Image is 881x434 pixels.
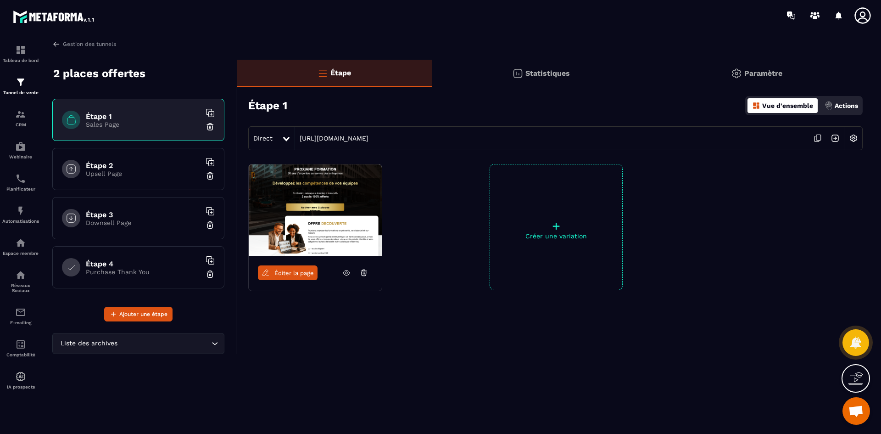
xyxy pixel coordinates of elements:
img: image [249,164,382,256]
button: Ajouter une étape [104,307,173,321]
img: automations [15,205,26,216]
img: social-network [15,270,26,281]
div: Search for option [52,333,224,354]
a: automationsautomationsEspace membre [2,231,39,263]
p: Vue d'ensemble [762,102,813,109]
img: scheduler [15,173,26,184]
img: trash [206,122,215,131]
p: 2 places offertes [53,64,145,83]
img: formation [15,45,26,56]
h6: Étape 2 [86,161,201,170]
a: [URL][DOMAIN_NAME] [295,135,368,142]
a: accountantaccountantComptabilité [2,332,39,364]
p: Créer une variation [490,232,622,240]
img: email [15,307,26,318]
a: emailemailE-mailing [2,300,39,332]
a: schedulerschedulerPlanificateur [2,166,39,198]
input: Search for option [119,338,209,349]
img: arrow-next.bcc2205e.svg [826,130,844,147]
img: setting-gr.5f69749f.svg [731,68,742,79]
a: formationformationCRM [2,102,39,134]
p: CRM [2,122,39,127]
p: Webinaire [2,154,39,159]
h6: Étape 4 [86,259,201,268]
p: Actions [835,102,858,109]
p: Statistiques [525,69,570,78]
img: trash [206,270,215,279]
a: Éditer la page [258,265,318,280]
a: Ouvrir le chat [842,397,870,425]
a: Gestion des tunnels [52,40,116,48]
p: Sales Page [86,121,201,128]
p: Downsell Page [86,219,201,226]
p: Planificateur [2,186,39,192]
h6: Étape 3 [86,210,201,219]
p: Tableau de bord [2,58,39,63]
img: trash [206,220,215,230]
img: bars-o.4a397970.svg [317,68,328,79]
img: logo [13,8,95,25]
p: Étape [330,68,351,77]
p: Espace membre [2,251,39,256]
img: formation [15,77,26,88]
img: setting-w.858f3a88.svg [845,130,862,147]
p: + [490,220,622,232]
img: dashboard-orange.40269519.svg [752,101,760,110]
span: Éditer la page [274,270,314,276]
p: Automatisations [2,219,39,224]
p: Réseaux Sociaux [2,283,39,293]
p: Paramètre [744,69,782,78]
img: stats.20deebd0.svg [512,68,523,79]
p: Comptabilité [2,352,39,357]
img: automations [15,237,26,248]
img: trash [206,171,215,180]
p: E-mailing [2,320,39,325]
span: Liste des archives [58,338,119,349]
img: accountant [15,339,26,350]
p: Upsell Page [86,170,201,177]
span: Direct [253,135,273,142]
p: Tunnel de vente [2,90,39,95]
p: Purchase Thank You [86,268,201,276]
img: automations [15,371,26,382]
img: actions.d6e523a2.png [825,101,833,110]
img: arrow [52,40,61,48]
a: social-networksocial-networkRéseaux Sociaux [2,263,39,300]
h6: Étape 1 [86,112,201,121]
a: automationsautomationsWebinaire [2,134,39,166]
a: formationformationTunnel de vente [2,70,39,102]
a: automationsautomationsAutomatisations [2,198,39,231]
span: Ajouter une étape [119,310,167,319]
h3: Étape 1 [248,99,287,112]
p: IA prospects [2,384,39,389]
img: formation [15,109,26,120]
a: formationformationTableau de bord [2,38,39,70]
img: automations [15,141,26,152]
